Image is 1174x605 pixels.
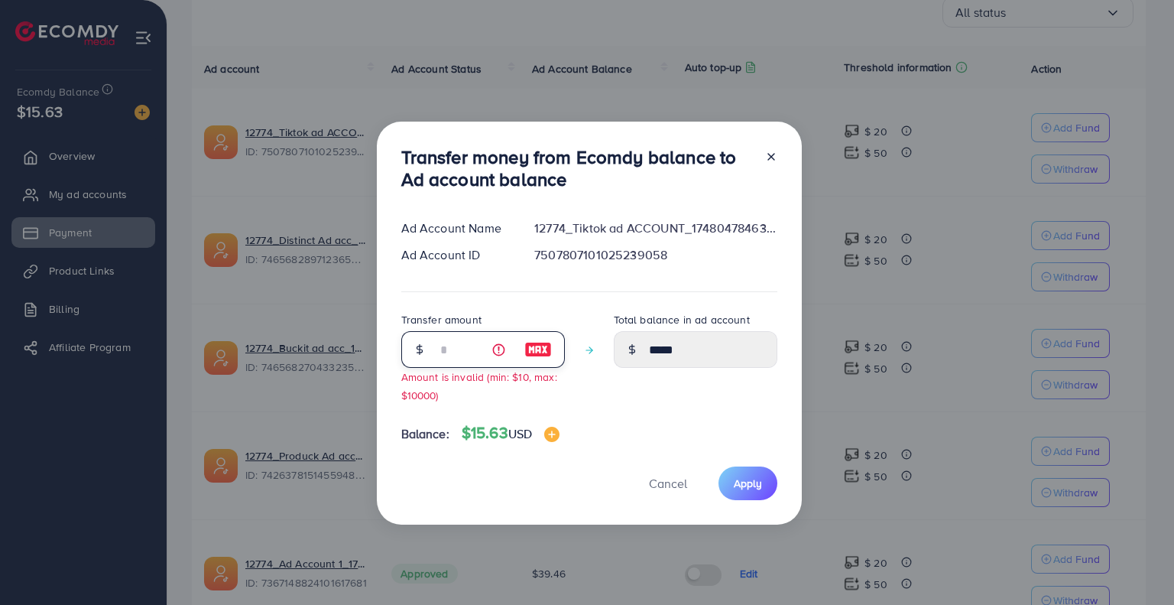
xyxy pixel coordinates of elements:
[524,340,552,359] img: image
[1109,536,1163,594] iframe: Chat
[401,369,557,402] small: Amount is invalid (min: $10, max: $10000)
[734,476,762,491] span: Apply
[522,246,789,264] div: 7507807101025239058
[401,425,449,443] span: Balance:
[401,146,753,190] h3: Transfer money from Ecomdy balance to Ad account balance
[718,467,777,499] button: Apply
[401,312,482,327] label: Transfer amount
[630,467,706,499] button: Cancel
[544,427,559,442] img: image
[462,424,559,443] h4: $15.63
[614,312,750,327] label: Total balance in ad account
[389,246,523,264] div: Ad Account ID
[508,425,532,442] span: USD
[649,475,687,492] span: Cancel
[522,220,789,237] div: 12774_Tiktok ad ACCOUNT_1748047846338
[389,220,523,237] div: Ad Account Name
